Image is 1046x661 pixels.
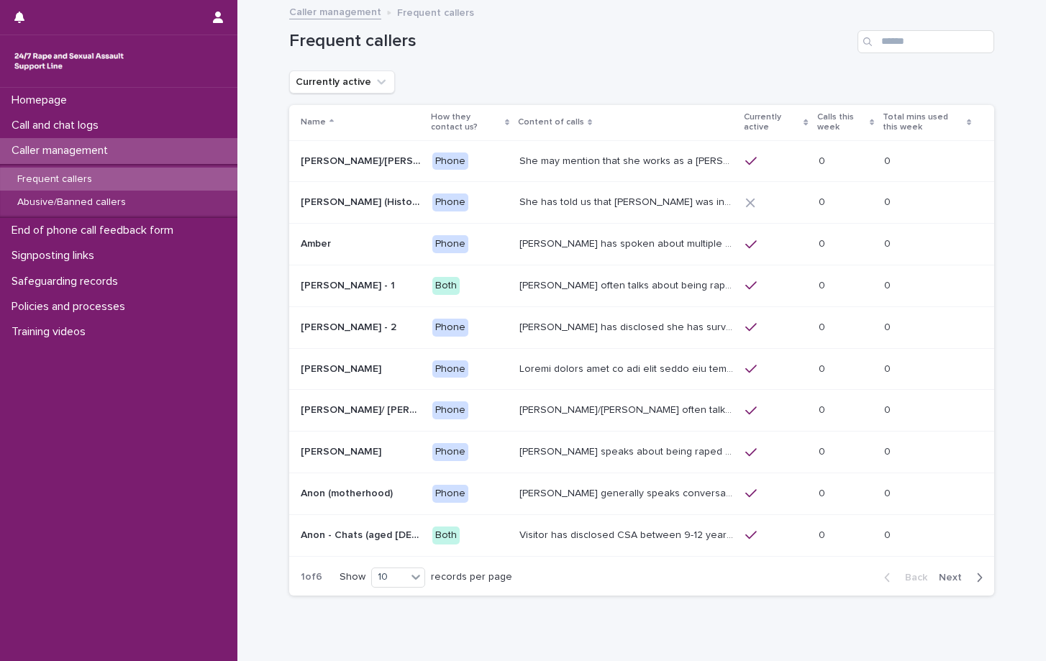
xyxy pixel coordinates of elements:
p: [PERSON_NAME]/ [PERSON_NAME] [301,401,424,416]
p: 0 [884,443,893,458]
p: Total mins used this week [883,109,963,136]
input: Search [858,30,994,53]
p: 0 [884,360,893,375]
p: Frequent callers [6,173,104,186]
p: 0 [819,526,828,542]
button: Currently active [289,70,395,94]
div: Phone [432,152,468,170]
p: Training videos [6,325,97,339]
a: Caller management [289,3,381,19]
button: Back [873,571,933,584]
p: 0 [884,152,893,168]
p: 0 [884,526,893,542]
p: 0 [819,152,828,168]
div: Phone [432,360,468,378]
p: Amy has disclosed she has survived two rapes, one in the UK and the other in Australia in 2013. S... [519,319,737,334]
div: Both [432,277,460,295]
p: 0 [819,485,828,500]
p: Currently active [744,109,800,136]
p: Caller speaks about being raped and abused by the police and her ex-husband of 20 years. She has ... [519,443,737,458]
div: Phone [432,443,468,461]
div: Phone [432,485,468,503]
tr: [PERSON_NAME][PERSON_NAME] PhoneLoremi dolors amet co adi elit seddo eiu tempor in u labor et dol... [289,348,994,390]
p: [PERSON_NAME] [301,443,384,458]
p: How they contact us? [431,109,501,136]
p: Andrew shared that he has been raped and beaten by a group of men in or near his home twice withi... [519,360,737,375]
div: 10 [372,570,406,585]
tr: [PERSON_NAME] - 1[PERSON_NAME] - 1 Both[PERSON_NAME] often talks about being raped a night before... [289,265,994,306]
p: Anon - Chats (aged 16 -17) [301,526,424,542]
p: records per page [431,571,512,583]
p: Visitor has disclosed CSA between 9-12 years of age involving brother in law who lifted them out ... [519,526,737,542]
tr: [PERSON_NAME] (Historic Plan)[PERSON_NAME] (Historic Plan) PhoneShe has told us that [PERSON_NAME... [289,182,994,224]
p: 0 [819,360,828,375]
p: [PERSON_NAME] [301,360,384,375]
button: Next [933,571,994,584]
div: Phone [432,319,468,337]
p: She may mention that she works as a Nanny, looking after two children. Abbie / Emily has let us k... [519,152,737,168]
tr: Anon (motherhood)Anon (motherhood) Phone[PERSON_NAME] generally speaks conversationally about man... [289,473,994,514]
div: Both [432,526,460,544]
tr: AmberAmber Phone[PERSON_NAME] has spoken about multiple experiences of [MEDICAL_DATA]. [PERSON_NA... [289,224,994,265]
h1: Frequent callers [289,31,852,52]
p: 0 [819,401,828,416]
p: 0 [819,277,828,292]
p: She has told us that Prince Andrew was involved with her abuse. Men from Hollywood (or 'Hollywood... [519,193,737,209]
p: [PERSON_NAME] - 1 [301,277,398,292]
p: 0 [884,319,893,334]
p: Safeguarding records [6,275,129,288]
p: Amy often talks about being raped a night before or 2 weeks ago or a month ago. She also makes re... [519,277,737,292]
p: Abusive/Banned callers [6,196,137,209]
p: Anna/Emma often talks about being raped at gunpoint at the age of 13/14 by her ex-partner, aged 1... [519,401,737,416]
span: Next [939,573,970,583]
p: Name [301,114,326,130]
p: Policies and processes [6,300,137,314]
p: Caller generally speaks conversationally about many different things in her life and rarely speak... [519,485,737,500]
tr: [PERSON_NAME][PERSON_NAME] Phone[PERSON_NAME] speaks about being raped and abused by the police a... [289,432,994,473]
div: Phone [432,401,468,419]
p: 0 [819,443,828,458]
p: Amber [301,235,334,250]
p: 0 [819,193,828,209]
p: Call and chat logs [6,119,110,132]
div: Phone [432,193,468,211]
tr: [PERSON_NAME]/ [PERSON_NAME][PERSON_NAME]/ [PERSON_NAME] Phone[PERSON_NAME]/[PERSON_NAME] often t... [289,390,994,432]
p: Anon (motherhood) [301,485,396,500]
p: Signposting links [6,249,106,263]
p: 1 of 6 [289,560,334,595]
p: [PERSON_NAME] - 2 [301,319,399,334]
img: rhQMoQhaT3yELyF149Cw [12,47,127,76]
span: Back [896,573,927,583]
p: 0 [884,193,893,209]
div: Phone [432,235,468,253]
p: Amber has spoken about multiple experiences of sexual abuse. Amber told us she is now 18 (as of 0... [519,235,737,250]
p: Calls this week [817,109,866,136]
tr: [PERSON_NAME] - 2[PERSON_NAME] - 2 Phone[PERSON_NAME] has disclosed she has survived two rapes, o... [289,306,994,348]
p: Abbie/Emily (Anon/'I don't know'/'I can't remember') [301,152,424,168]
p: [PERSON_NAME] (Historic Plan) [301,193,424,209]
p: Show [340,571,365,583]
p: 0 [884,235,893,250]
p: 0 [884,485,893,500]
tr: [PERSON_NAME]/[PERSON_NAME] (Anon/'I don't know'/'I can't remember')[PERSON_NAME]/[PERSON_NAME] (... [289,140,994,182]
p: 0 [884,401,893,416]
p: Homepage [6,94,78,107]
p: End of phone call feedback form [6,224,185,237]
p: 0 [884,277,893,292]
p: Content of calls [518,114,584,130]
p: Frequent callers [397,4,474,19]
p: 0 [819,235,828,250]
tr: Anon - Chats (aged [DEMOGRAPHIC_DATA])Anon - Chats (aged [DEMOGRAPHIC_DATA]) BothVisitor has disc... [289,514,994,556]
p: 0 [819,319,828,334]
p: Caller management [6,144,119,158]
